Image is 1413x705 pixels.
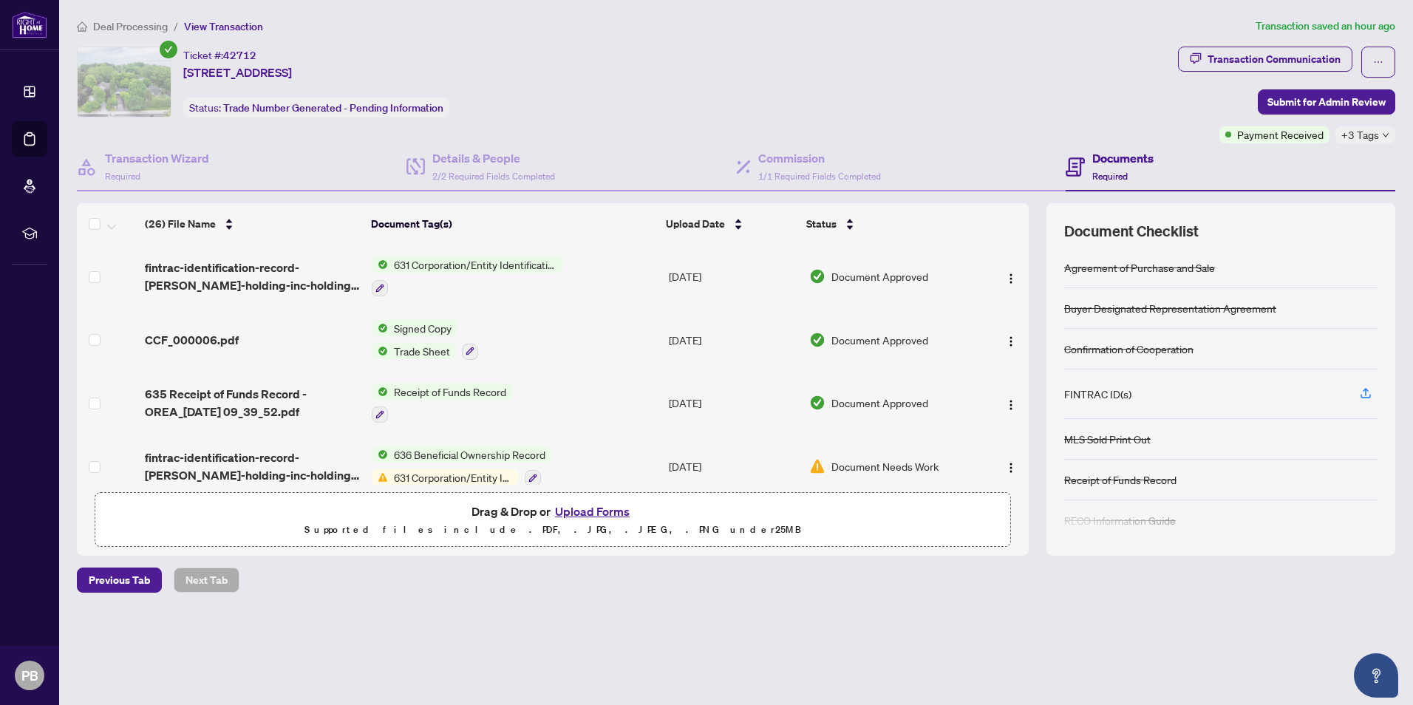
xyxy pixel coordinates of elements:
article: Transaction saved an hour ago [1256,18,1395,35]
span: Document Approved [831,395,928,411]
span: Deal Processing [93,20,168,33]
h4: Transaction Wizard [105,149,209,167]
span: Receipt of Funds Record [388,384,512,400]
td: [DATE] [663,435,803,498]
img: Document Status [809,268,825,285]
span: Status [806,216,837,232]
div: MLS Sold Print Out [1064,431,1151,447]
span: ellipsis [1373,57,1383,67]
div: Receipt of Funds Record [1064,471,1177,488]
button: Status Icon631 Corporation/Entity Identification InformationRecord [372,256,563,296]
h4: Commission [758,149,881,167]
div: Agreement of Purchase and Sale [1064,259,1215,276]
div: Confirmation of Cooperation [1064,341,1194,357]
span: home [77,21,87,32]
td: [DATE] [663,245,803,308]
span: Required [1092,171,1128,182]
span: Trade Number Generated - Pending Information [223,101,443,115]
div: Buyer Designated Representation Agreement [1064,300,1276,316]
h4: Documents [1092,149,1154,167]
img: Logo [1005,462,1017,474]
h4: Details & People [432,149,555,167]
th: (26) File Name [139,203,365,245]
img: Logo [1005,336,1017,347]
span: fintrac-identification-record-[PERSON_NAME]-holding-inc-holding-20250718-131621.pdf [145,259,360,294]
img: Status Icon [372,320,388,336]
span: 2/2 Required Fields Completed [432,171,555,182]
td: [DATE] [663,308,803,372]
button: Logo [999,328,1023,352]
button: Upload Forms [551,502,634,521]
span: Drag & Drop or [471,502,634,521]
span: Required [105,171,140,182]
span: View Transaction [184,20,263,33]
button: Previous Tab [77,568,162,593]
div: Status: [183,98,449,117]
img: IMG-W12251334_1.jpg [78,47,171,117]
button: Logo [999,265,1023,288]
button: Open asap [1354,653,1398,698]
span: PB [21,665,38,686]
th: Status [800,203,976,245]
div: Transaction Communication [1208,47,1341,71]
span: Signed Copy [388,320,457,336]
span: Previous Tab [89,568,150,592]
span: Submit for Admin Review [1267,90,1386,114]
button: Status IconSigned CopyStatus IconTrade Sheet [372,320,478,360]
button: Logo [999,391,1023,415]
img: Document Status [809,395,825,411]
span: 635 Receipt of Funds Record - OREA_[DATE] 09_39_52.pdf [145,385,360,420]
span: CCF_000006.pdf [145,331,239,349]
span: [STREET_ADDRESS] [183,64,292,81]
p: Supported files include .PDF, .JPG, .JPEG, .PNG under 25 MB [104,521,1001,539]
span: 636 Beneficial Ownership Record [388,446,551,463]
span: (26) File Name [145,216,216,232]
button: Status IconReceipt of Funds Record [372,384,512,423]
div: FINTRAC ID(s) [1064,386,1131,402]
button: Next Tab [174,568,239,593]
span: Document Needs Work [831,458,939,474]
button: Submit for Admin Review [1258,89,1395,115]
img: Status Icon [372,446,388,463]
span: Document Approved [831,268,928,285]
span: 631 Corporation/Entity Identification InformationRecord [388,469,519,486]
span: Drag & Drop orUpload FormsSupported files include .PDF, .JPG, .JPEG, .PNG under25MB [95,493,1010,548]
button: Logo [999,454,1023,478]
img: Status Icon [372,384,388,400]
th: Document Tag(s) [365,203,661,245]
button: Status Icon636 Beneficial Ownership RecordStatus Icon631 Corporation/Entity Identification Inform... [372,446,551,486]
span: Payment Received [1237,126,1324,143]
div: RECO Information Guide [1064,512,1176,528]
span: down [1382,132,1389,139]
img: Document Status [809,458,825,474]
span: fintrac-identification-record-[PERSON_NAME]-holding-inc-holding-20250718-131621.pdf [145,449,360,484]
div: Ticket #: [183,47,256,64]
button: Transaction Communication [1178,47,1352,72]
span: +3 Tags [1341,126,1379,143]
span: 631 Corporation/Entity Identification InformationRecord [388,256,563,273]
span: Upload Date [666,216,725,232]
img: Document Status [809,332,825,348]
span: Document Approved [831,332,928,348]
img: Status Icon [372,256,388,273]
span: Document Checklist [1064,221,1199,242]
img: logo [12,11,47,38]
img: Status Icon [372,343,388,359]
img: Status Icon [372,469,388,486]
img: Logo [1005,399,1017,411]
span: check-circle [160,41,177,58]
li: / [174,18,178,35]
th: Upload Date [660,203,800,245]
img: Logo [1005,273,1017,285]
td: [DATE] [663,372,803,435]
span: 42712 [223,49,256,62]
span: Trade Sheet [388,343,456,359]
span: 1/1 Required Fields Completed [758,171,881,182]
